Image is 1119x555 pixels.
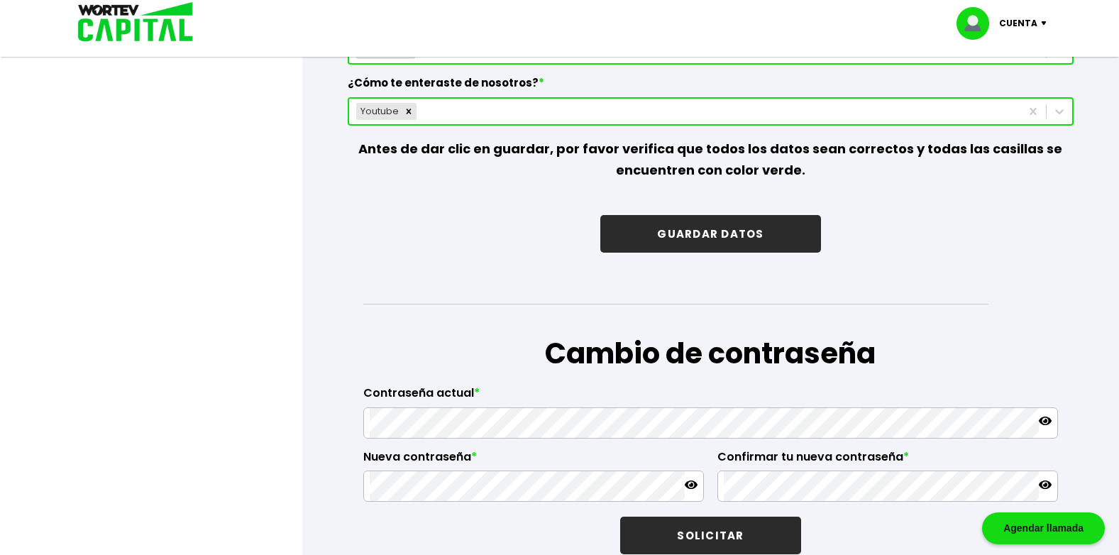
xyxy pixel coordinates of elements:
div: Remove Youtube [401,103,417,120]
p: Cuenta [999,13,1037,34]
label: Contraseña actual [363,386,1057,407]
b: Antes de dar clic en guardar, por favor verifica que todos los datos sean correctos y todas las c... [358,140,1062,179]
label: Confirmar tu nueva contraseña [717,450,1057,471]
div: Agendar llamada [982,512,1105,544]
label: ¿Cómo te enteraste de nosotros? [348,76,1074,97]
img: icon-down [1037,21,1057,26]
img: profile-image [957,7,999,40]
button: SOLICITAR [620,517,800,554]
h1: Cambio de contraseña [363,332,1057,375]
label: Nueva contraseña [363,450,703,471]
button: GUARDAR DATOS [600,215,820,253]
div: Youtube [356,103,401,120]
